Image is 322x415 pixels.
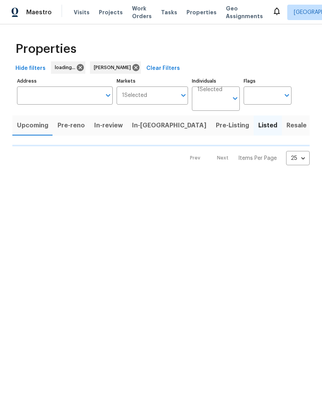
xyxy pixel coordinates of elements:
span: Tasks [161,10,177,15]
span: Maestro [26,8,52,16]
button: Open [103,90,114,101]
span: Pre-reno [58,120,85,131]
label: Markets [117,79,188,83]
span: [PERSON_NAME] [94,64,134,71]
span: Upcoming [17,120,48,131]
div: [PERSON_NAME] [90,61,141,74]
span: Pre-Listing [216,120,249,131]
span: In-review [94,120,123,131]
span: 1 Selected [122,92,147,99]
label: Address [17,79,113,83]
span: Visits [74,8,90,16]
span: 1 Selected [197,86,222,93]
span: Hide filters [15,64,46,73]
div: 25 [286,148,310,168]
span: Work Orders [132,5,152,20]
p: Items Per Page [238,154,277,162]
span: Resale [286,120,307,131]
label: Flags [244,79,291,83]
span: Properties [15,45,76,53]
button: Clear Filters [143,61,183,76]
span: Properties [186,8,217,16]
span: Projects [99,8,123,16]
span: Listed [258,120,277,131]
button: Open [281,90,292,101]
span: Clear Filters [146,64,180,73]
button: Open [178,90,189,101]
span: Geo Assignments [226,5,263,20]
nav: Pagination Navigation [183,151,310,165]
label: Individuals [192,79,240,83]
div: loading... [51,61,85,74]
span: loading... [55,64,78,71]
span: In-[GEOGRAPHIC_DATA] [132,120,207,131]
button: Hide filters [12,61,49,76]
button: Open [230,93,241,104]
